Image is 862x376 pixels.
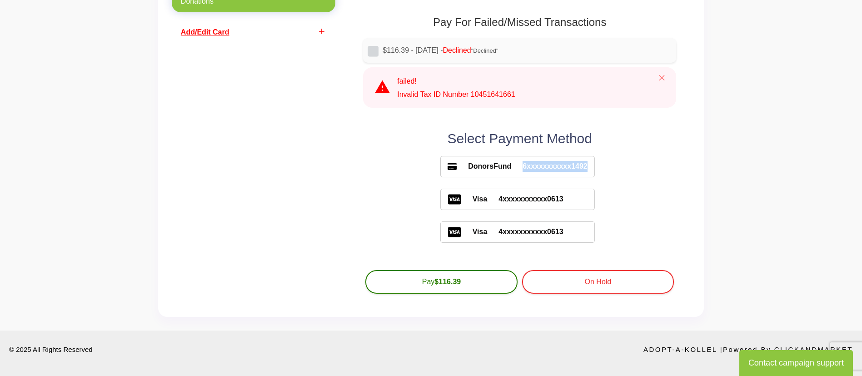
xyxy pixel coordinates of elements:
span: Visa [461,194,488,205]
i: add [317,27,326,36]
p: © 2025 All Rights Reserved [9,343,93,356]
span: Add/Edit Card [181,28,229,36]
h1: Pay For Failed/Missed Transactions [363,16,676,29]
p: Invalid Tax ID Number 10451641661 [397,89,654,100]
label: $116.39 - [DATE] - [383,45,669,56]
span: Declined [443,46,471,54]
button: On Hold [522,270,674,294]
span: 4xxxxxxxxxxx0613 [487,194,563,205]
b: $116.39 [434,278,461,286]
h5: failed! [397,77,654,85]
button: Close [648,68,676,88]
button: Pay$116.39 [365,270,517,294]
h2: Select Payment Method [363,130,676,147]
span: 4xxxxxxxxxxx0613 [487,226,563,237]
a: ClickandMarket [774,346,853,353]
span: DonorsFund [457,161,511,172]
span: Visa [461,226,488,237]
span: 6xxxxxxxxxxx1492 [511,161,587,172]
a: addAdd/Edit Card [172,21,335,43]
span: Powered by [723,346,771,353]
button: Contact campaign support [739,350,853,376]
span: "Declined" [471,47,498,54]
p: Adopt-a-Kollel | [643,343,853,356]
